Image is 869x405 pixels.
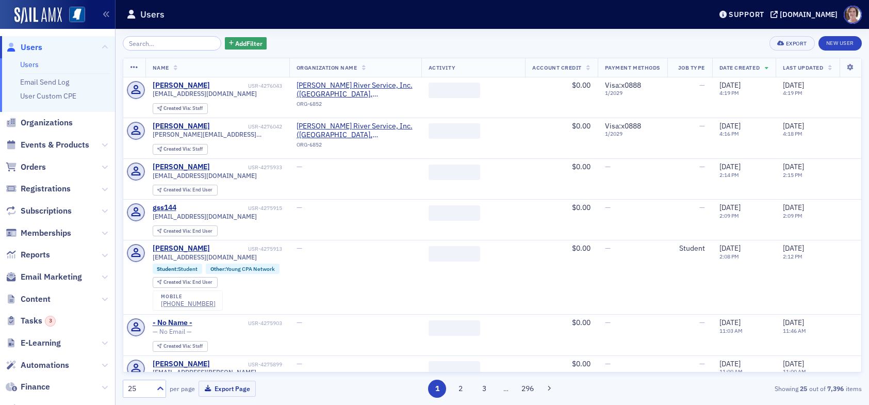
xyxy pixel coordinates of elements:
div: Staff [163,147,203,152]
div: Created Via: Staff [153,144,208,155]
a: gss144 [153,203,176,213]
span: $0.00 [572,121,591,131]
span: ‌ [429,165,480,180]
span: — [699,162,705,171]
div: Support [729,10,764,19]
span: Last Updated [783,64,823,71]
time: 11:03 AM [719,327,743,334]
time: 2:09 PM [783,212,802,219]
span: [EMAIL_ADDRESS][DOMAIN_NAME] [153,172,257,180]
div: USR-4276042 [211,123,282,130]
span: Created Via : [163,279,192,285]
span: Memberships [21,228,71,239]
span: Orders [21,161,46,173]
button: 296 [518,380,536,398]
time: 4:19 PM [719,89,739,96]
span: Terral River Service, Inc. (Vicksburg, MS) [297,81,414,99]
div: Student: [153,264,203,274]
a: [PERSON_NAME] River Service, Inc. ([GEOGRAPHIC_DATA], [GEOGRAPHIC_DATA]) [297,122,414,140]
a: E-Learning [6,337,61,349]
button: [DOMAIN_NAME] [770,11,841,18]
span: Other : [210,265,226,272]
span: — [699,318,705,327]
a: Content [6,294,51,305]
span: Organizations [21,117,73,128]
span: — [297,359,302,368]
span: — [699,121,705,131]
a: [PERSON_NAME] River Service, Inc. ([GEOGRAPHIC_DATA], [GEOGRAPHIC_DATA]) [297,81,414,99]
span: [DATE] [719,80,741,90]
a: - No Name - [153,318,192,328]
input: Search… [123,36,221,51]
div: Staff [163,344,203,349]
time: 2:14 PM [719,171,739,179]
span: $0.00 [572,80,591,90]
div: End User [163,280,212,285]
h1: Users [140,8,165,21]
span: 1 / 2029 [605,131,660,137]
div: USR-4275933 [211,164,282,171]
div: [PERSON_NAME] [153,81,210,90]
a: Orders [6,161,46,173]
img: SailAMX [14,7,62,24]
span: Subscriptions [21,205,72,217]
button: 2 [452,380,470,398]
span: 1 / 2029 [605,90,660,96]
a: [PERSON_NAME] [153,163,210,172]
span: [DATE] [783,359,804,368]
a: Other:Young CPA Network [210,266,275,272]
span: $0.00 [572,162,591,171]
div: [PERSON_NAME] [153,122,210,131]
a: Student:Student [157,266,198,272]
span: $0.00 [572,318,591,327]
span: [DATE] [719,318,741,327]
a: User Custom CPE [20,91,76,101]
span: Job Type [678,64,705,71]
div: End User [163,229,212,234]
div: USR-4276043 [211,83,282,89]
a: Automations [6,360,69,371]
time: 11:46 AM [783,327,806,334]
span: [EMAIL_ADDRESS][PERSON_NAME][DOMAIN_NAME] [153,368,282,376]
span: — [605,244,611,253]
span: [DATE] [783,244,804,253]
span: Created Via : [163,228,192,234]
span: ‌ [429,83,480,98]
span: ‌ [429,361,480,377]
button: 3 [475,380,493,398]
span: [PERSON_NAME][EMAIL_ADDRESS][DOMAIN_NAME] [153,131,282,138]
div: 3 [45,316,56,327]
div: USR-4275915 [178,205,282,212]
span: [EMAIL_ADDRESS][DOMAIN_NAME] [153,213,257,220]
div: Created Via: Staff [153,103,208,114]
span: $0.00 [572,244,591,253]
span: Profile [844,6,862,24]
span: [DATE] [719,359,741,368]
span: — No Email — [153,328,192,335]
span: Visa : x0888 [605,80,641,90]
label: per page [170,384,195,393]
div: Student [675,244,705,253]
strong: 25 [798,384,809,393]
div: Other: [206,264,280,274]
a: Events & Products [6,139,89,151]
a: [PERSON_NAME] [153,244,210,253]
span: [DATE] [783,162,804,171]
div: 25 [128,383,151,394]
span: Events & Products [21,139,89,151]
div: Created Via: Staff [153,341,208,352]
span: Registrations [21,183,71,195]
button: Export [769,36,814,51]
strong: 7,396 [826,384,846,393]
span: [DATE] [719,203,741,212]
span: Users [21,42,42,53]
span: [DATE] [783,203,804,212]
div: Created Via: End User [153,277,218,288]
span: [DATE] [719,121,741,131]
div: USR-4275899 [211,361,282,368]
span: ‌ [429,123,480,139]
span: [EMAIL_ADDRESS][DOMAIN_NAME] [153,90,257,98]
span: Payment Methods [605,64,660,71]
span: Add Filter [235,39,263,48]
